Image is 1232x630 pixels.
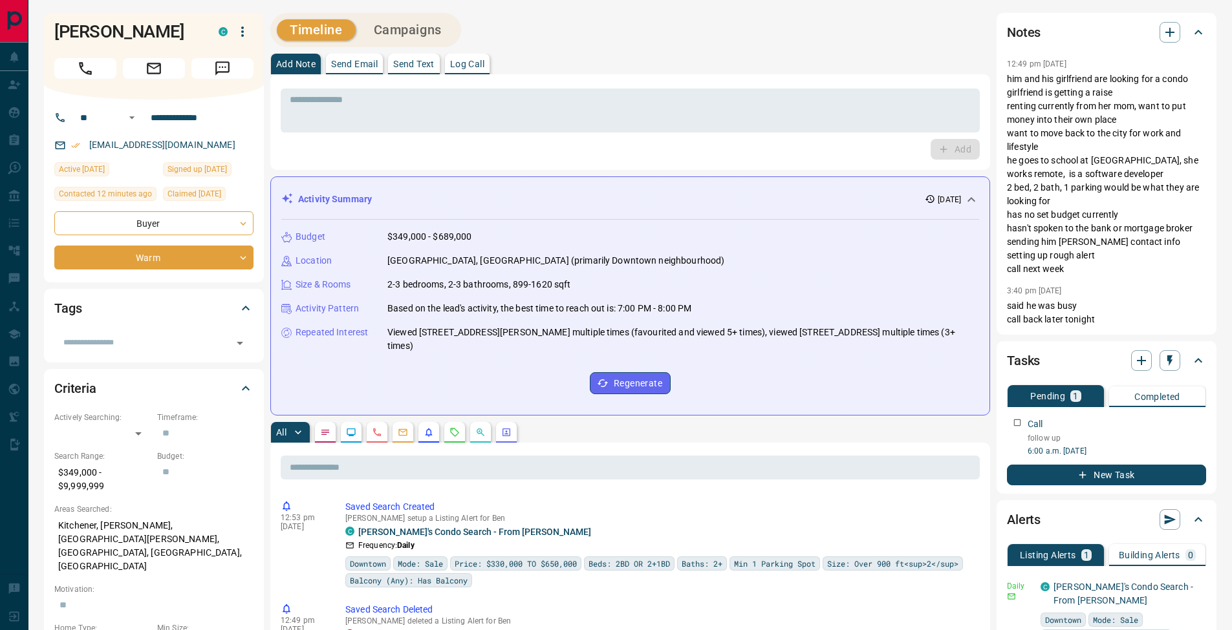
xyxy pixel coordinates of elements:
span: Baths: 2+ [682,557,722,570]
span: Claimed [DATE] [168,187,221,200]
p: Add Note [276,59,316,68]
div: Buyer [54,211,254,235]
span: Balcony (Any): Has Balcony [350,574,468,587]
div: Thu Oct 02 2025 [163,187,254,205]
h2: Tags [54,298,81,319]
p: 12:49 pm [DATE] [1007,59,1066,68]
h2: Notes [1007,22,1041,43]
div: condos.ca [1041,582,1050,591]
p: Repeated Interest [296,326,368,339]
p: him and his girlfriend are looking for a condo girlfriend is getting a raise renting currently fr... [1007,72,1206,276]
span: Signed up [DATE] [168,163,227,176]
div: Activity Summary[DATE] [281,187,979,211]
button: Open [231,334,249,352]
svg: Requests [449,427,460,437]
span: Mode: Sale [398,557,443,570]
h2: Tasks [1007,350,1040,371]
h2: Criteria [54,378,96,399]
h1: [PERSON_NAME] [54,21,199,42]
a: [EMAIL_ADDRESS][DOMAIN_NAME] [89,140,235,150]
svg: Email Verified [71,141,80,150]
div: condos.ca [219,27,228,36]
p: 12:53 pm [281,513,326,522]
p: Location [296,254,332,268]
span: Size: Over 900 ft<sup>2</sup> [827,557,958,570]
p: 6:00 a.m. [DATE] [1028,445,1206,457]
div: condos.ca [345,527,354,536]
div: Mon Sep 29 2025 [163,162,254,180]
p: Call [1028,417,1043,431]
p: [GEOGRAPHIC_DATA], [GEOGRAPHIC_DATA] (primarily Downtown neighbourhood) [387,254,724,268]
a: [PERSON_NAME]'s Condo Search - From [PERSON_NAME] [1054,582,1193,605]
button: New Task [1007,465,1206,485]
p: Daily [1007,580,1033,592]
span: Call [54,58,116,79]
span: Beds: 2BD OR 2+1BD [589,557,670,570]
span: Min 1 Parking Spot [734,557,816,570]
p: Saved Search Deleted [345,603,975,616]
svg: Emails [398,427,408,437]
span: Downtown [350,557,386,570]
p: Activity Summary [298,193,372,206]
p: Frequency: [358,540,415,551]
svg: Listing Alerts [424,427,434,437]
div: Tue Oct 14 2025 [54,187,157,205]
p: [PERSON_NAME] setup a Listing Alert for Ben [345,514,975,523]
svg: Notes [320,427,330,437]
button: Regenerate [590,372,671,394]
p: Pending [1030,392,1065,401]
p: follow up [1028,432,1206,444]
p: Budget [296,230,325,244]
div: Warm [54,246,254,269]
p: Areas Searched: [54,503,254,515]
p: said he was busy call back later tonight [1007,299,1206,326]
div: Tasks [1007,345,1206,376]
span: Contacted 12 minutes ago [59,187,152,200]
span: Price: $330,000 TO $650,000 [455,557,577,570]
p: Based on the lead's activity, the best time to reach out is: 7:00 PM - 8:00 PM [387,302,691,315]
div: Fri Oct 03 2025 [54,162,157,180]
p: $349,000 - $9,999,999 [54,462,151,497]
p: 1 [1073,392,1078,401]
svg: Lead Browsing Activity [346,427,356,437]
p: Kitchener, [PERSON_NAME], [GEOGRAPHIC_DATA][PERSON_NAME], [GEOGRAPHIC_DATA], [GEOGRAPHIC_DATA], [... [54,515,254,577]
p: 2-3 bedrooms, 2-3 bathrooms, 899-1620 sqft [387,278,571,291]
p: Search Range: [54,450,151,462]
p: Timeframe: [157,412,254,423]
span: Mode: Sale [1093,613,1138,626]
span: Active [DATE] [59,163,105,176]
p: Actively Searching: [54,412,151,423]
span: Downtown [1045,613,1081,626]
p: All [276,428,286,437]
span: Email [123,58,185,79]
p: Size & Rooms [296,278,351,291]
p: Building Alerts [1119,551,1180,560]
p: $349,000 - $689,000 [387,230,472,244]
div: Notes [1007,17,1206,48]
p: 1 [1084,551,1089,560]
p: 0 [1188,551,1193,560]
svg: Email [1007,592,1016,601]
svg: Opportunities [475,427,486,437]
p: Budget: [157,450,254,462]
p: Listing Alerts [1020,551,1076,560]
button: Open [124,110,140,125]
a: [PERSON_NAME]'s Condo Search - From [PERSON_NAME] [358,527,591,537]
div: Alerts [1007,504,1206,535]
svg: Agent Actions [501,427,512,437]
div: Tags [54,293,254,324]
svg: Calls [372,427,382,437]
button: Campaigns [361,19,455,41]
p: 3:40 pm [DATE] [1007,286,1062,295]
p: [PERSON_NAME] deleted a Listing Alert for Ben [345,616,975,625]
p: [DATE] [938,194,961,205]
p: Activity Pattern [296,302,359,315]
div: Criteria [54,373,254,404]
p: Completed [1134,392,1180,401]
span: Message [191,58,254,79]
button: Timeline [277,19,356,41]
h2: Alerts [1007,509,1041,530]
p: Saved Search Created [345,500,975,514]
p: Send Email [331,59,378,68]
p: [DATE] [281,522,326,531]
